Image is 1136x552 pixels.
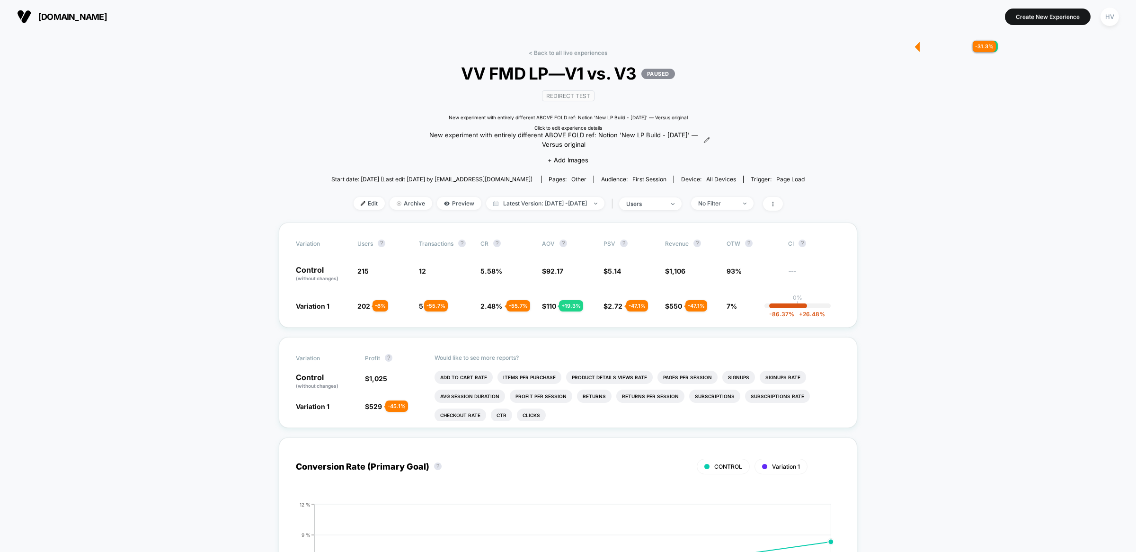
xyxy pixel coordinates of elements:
[566,371,653,384] li: Product Details Views Rate
[424,300,448,312] div: - 55.7 %
[542,90,595,101] span: Redirect Test
[799,311,803,318] span: +
[493,201,498,206] img: calendar
[788,240,840,247] span: CI
[760,371,806,384] li: Signups Rate
[369,374,387,383] span: 1,025
[609,197,619,211] span: |
[435,409,486,422] li: Checkout Rate
[793,294,802,301] p: 0%
[626,200,664,207] div: users
[480,302,502,310] span: 2.48 %
[419,267,426,275] span: 12
[361,201,365,206] img: edit
[603,240,615,247] span: PSV
[529,49,607,56] a: < Back to all live experiences
[296,276,338,281] span: (without changes)
[603,302,622,310] span: $
[458,240,466,247] button: ?
[17,9,31,24] img: Visually logo
[357,302,370,310] span: 202
[373,300,388,312] div: - 6 %
[745,390,810,403] li: Subscriptions Rate
[601,176,666,183] div: Audience:
[296,354,348,362] span: Variation
[626,300,648,312] div: - 47.1 %
[385,401,408,412] div: - 45.1 %
[435,354,841,361] p: Would like to see more reports?
[510,390,572,403] li: Profit Per Session
[369,402,382,410] span: 529
[355,63,781,83] span: VV FMD LP—V1 vs. V3
[419,240,453,247] span: Transactions
[486,197,604,210] span: Latest Version: [DATE] - [DATE]
[296,383,338,389] span: (without changes)
[546,302,556,310] span: 110
[296,402,329,410] span: Variation 1
[491,409,512,422] li: Ctr
[665,302,682,310] span: $
[354,197,385,210] span: Edit
[788,268,840,282] span: ---
[632,176,666,183] span: First Session
[542,267,563,275] span: $
[722,371,755,384] li: Signups
[534,125,602,131] div: Click to edit experience details
[302,532,311,538] tspan: 9 %
[772,463,800,470] span: Variation 1
[794,311,825,318] span: 26.48 %
[669,267,685,275] span: 1,106
[571,176,586,183] span: other
[357,267,369,275] span: 215
[449,115,688,120] p: New experiment with entirely different ABOVE FOLD ref: Notion 'New LP Build - [DATE]' — Versus or...
[385,354,392,362] button: ?
[751,176,805,183] div: Trigger:
[378,240,385,247] button: ?
[559,300,583,312] div: + 19.3 %
[419,302,423,310] span: 5
[397,201,401,206] img: end
[669,302,682,310] span: 550
[769,311,794,318] span: -86.37 %
[674,176,743,183] span: Device:
[493,240,501,247] button: ?
[616,390,684,403] li: Returns Per Session
[296,302,329,310] span: Variation 1
[706,176,736,183] span: all devices
[776,176,805,183] span: Page Load
[437,197,481,210] span: Preview
[365,374,387,383] span: $
[608,267,621,275] span: 5.14
[357,240,373,247] span: users
[549,176,586,183] div: Pages:
[546,267,563,275] span: 92.17
[300,502,311,507] tspan: 12 %
[594,203,597,205] img: end
[577,390,612,403] li: Returns
[434,463,442,470] button: ?
[506,300,530,312] div: - 55.7 %
[497,371,561,384] li: Items Per Purchase
[390,197,432,210] span: Archive
[296,374,355,390] p: Control
[1005,9,1091,25] button: Create New Experience
[365,355,380,362] span: Profit
[698,200,736,207] div: No Filter
[693,240,701,247] button: ?
[685,300,707,312] div: - 47.1 %
[1100,8,1119,26] div: HV
[973,41,996,52] div: - 31.3 %
[435,371,493,384] li: Add To Cart Rate
[480,267,502,275] span: 5.58 %
[296,266,348,282] p: Control
[296,240,348,247] span: Variation
[435,390,505,403] li: Avg Session Duration
[1098,7,1122,27] button: HV
[38,12,107,22] span: [DOMAIN_NAME]
[365,402,382,410] span: $
[689,390,740,403] li: Subscriptions
[743,203,746,205] img: end
[671,203,674,205] img: end
[331,176,532,183] span: Start date: [DATE] (Last edit [DATE] by [EMAIL_ADDRESS][DOMAIN_NAME])
[727,267,742,275] span: 93%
